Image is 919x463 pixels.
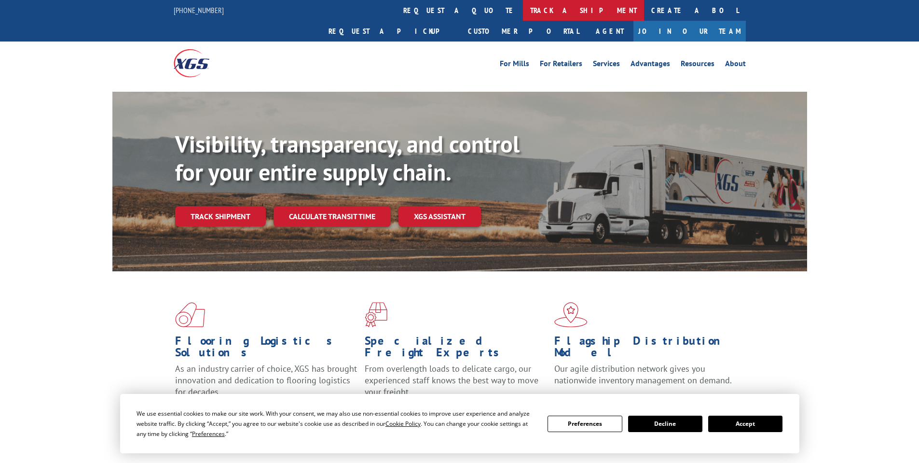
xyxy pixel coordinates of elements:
div: Cookie Consent Prompt [120,394,799,453]
div: We use essential cookies to make our site work. With your consent, we may also use non-essential ... [137,408,536,439]
a: For Retailers [540,60,582,70]
a: Advantages [631,60,670,70]
a: For Mills [500,60,529,70]
b: Visibility, transparency, and control for your entire supply chain. [175,129,520,187]
span: Cookie Policy [385,420,421,428]
a: Request a pickup [321,21,461,42]
img: xgs-icon-focused-on-flooring-red [365,302,387,327]
h1: Specialized Freight Experts [365,335,547,363]
p: From overlength loads to delicate cargo, our experienced staff knows the best way to move your fr... [365,363,547,406]
img: xgs-icon-flagship-distribution-model-red [554,302,588,327]
a: About [725,60,746,70]
a: XGS ASSISTANT [398,206,481,227]
span: Our agile distribution network gives you nationwide inventory management on demand. [554,363,732,386]
a: Track shipment [175,206,266,226]
button: Decline [628,416,702,432]
span: Preferences [192,430,225,438]
h1: Flooring Logistics Solutions [175,335,357,363]
span: As an industry carrier of choice, XGS has brought innovation and dedication to flooring logistics... [175,363,357,397]
a: Services [593,60,620,70]
a: Calculate transit time [274,206,391,227]
a: Agent [586,21,633,42]
a: Join Our Team [633,21,746,42]
img: xgs-icon-total-supply-chain-intelligence-red [175,302,205,327]
a: Resources [681,60,714,70]
button: Preferences [548,416,622,432]
button: Accept [708,416,782,432]
a: Customer Portal [461,21,586,42]
a: [PHONE_NUMBER] [174,5,224,15]
h1: Flagship Distribution Model [554,335,737,363]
